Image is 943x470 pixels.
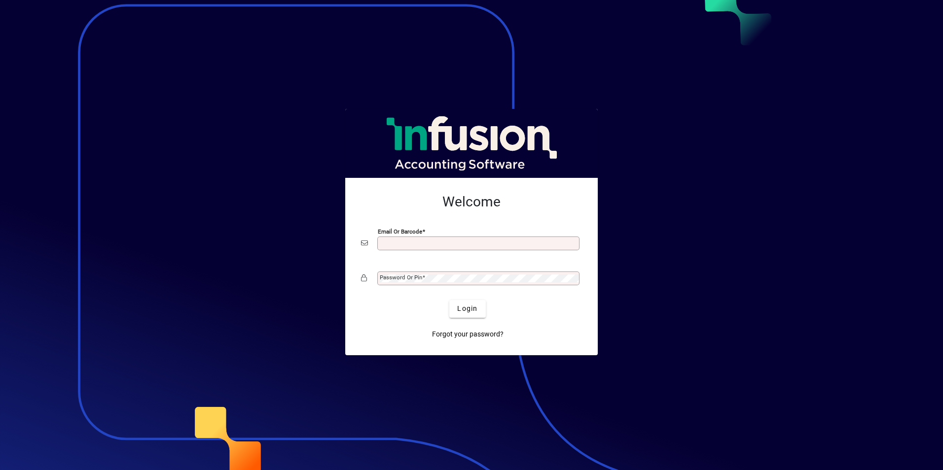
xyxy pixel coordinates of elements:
mat-label: Email or Barcode [378,228,422,235]
h2: Welcome [361,194,582,210]
mat-label: Password or Pin [380,274,422,281]
a: Forgot your password? [428,326,508,343]
button: Login [449,300,485,318]
span: Forgot your password? [432,329,504,339]
span: Login [457,303,477,314]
